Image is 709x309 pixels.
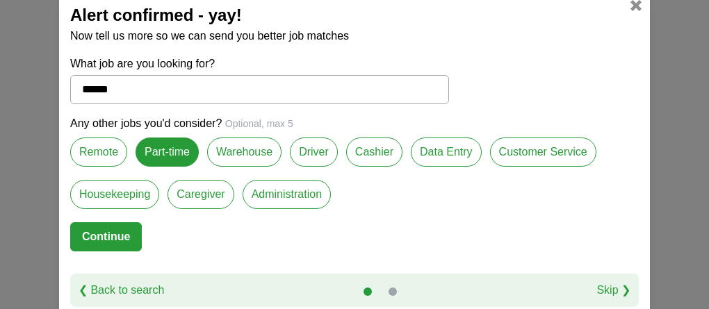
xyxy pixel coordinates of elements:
span: Optional, max 5 [225,118,293,129]
label: Data Entry [411,137,482,167]
label: What job are you looking for? [70,56,449,72]
a: ❮ Back to search [79,282,164,299]
label: Housekeeping [70,180,159,209]
button: Continue [70,222,142,251]
label: Part-time [136,137,199,167]
label: Administration [243,180,331,209]
label: Warehouse [207,137,282,167]
label: Remote [70,137,127,167]
a: Skip ❯ [596,282,630,299]
h2: Alert confirmed - yay! [70,3,639,28]
p: Now tell us more so we can send you better job matches [70,28,639,44]
label: Caregiver [168,180,234,209]
label: Cashier [346,137,402,167]
label: Customer Service [490,137,596,167]
label: Driver [290,137,338,167]
p: Any other jobs you'd consider? [70,115,639,132]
